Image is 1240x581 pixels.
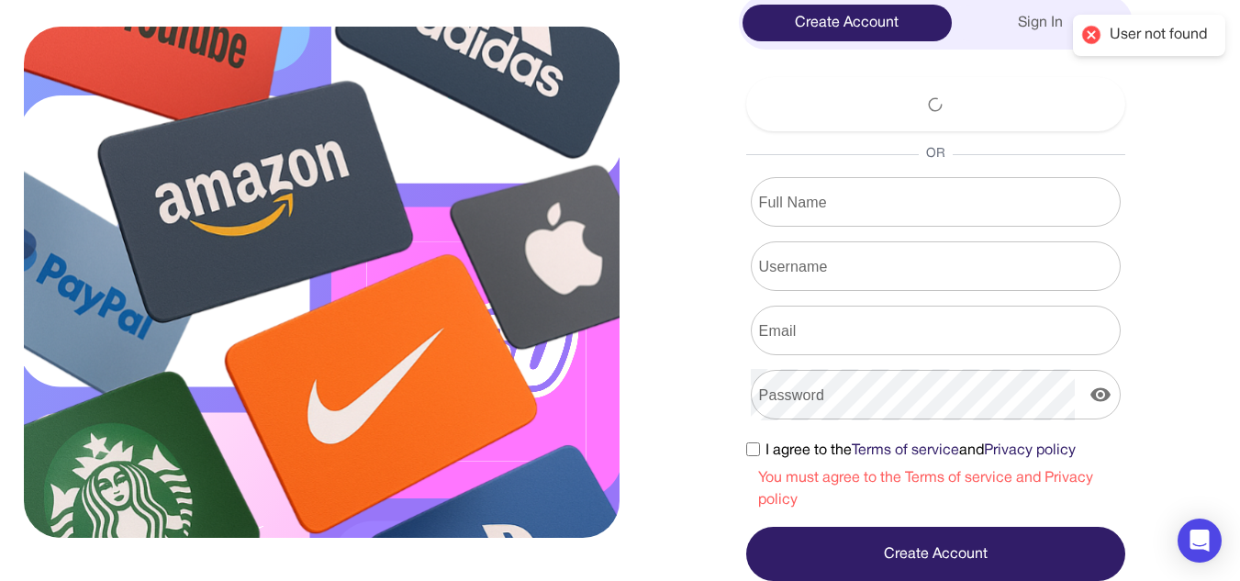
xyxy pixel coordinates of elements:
button: display the password [1082,376,1119,413]
div: Open Intercom Messenger [1178,519,1222,563]
div: User not found [1110,26,1207,45]
div: Create Account [743,5,953,41]
a: Privacy policy [984,444,1076,457]
span: I agree to the and [765,440,1076,462]
button: Create Account [746,527,1125,581]
div: You must agree to the Terms of service and Privacy policy [758,467,1125,511]
img: sign-up.svg [24,27,620,538]
a: Terms of service [852,444,959,457]
input: I agree to theTerms of serviceandPrivacy policy [746,442,760,456]
div: Sign In [952,5,1129,41]
span: OR [919,145,953,163]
